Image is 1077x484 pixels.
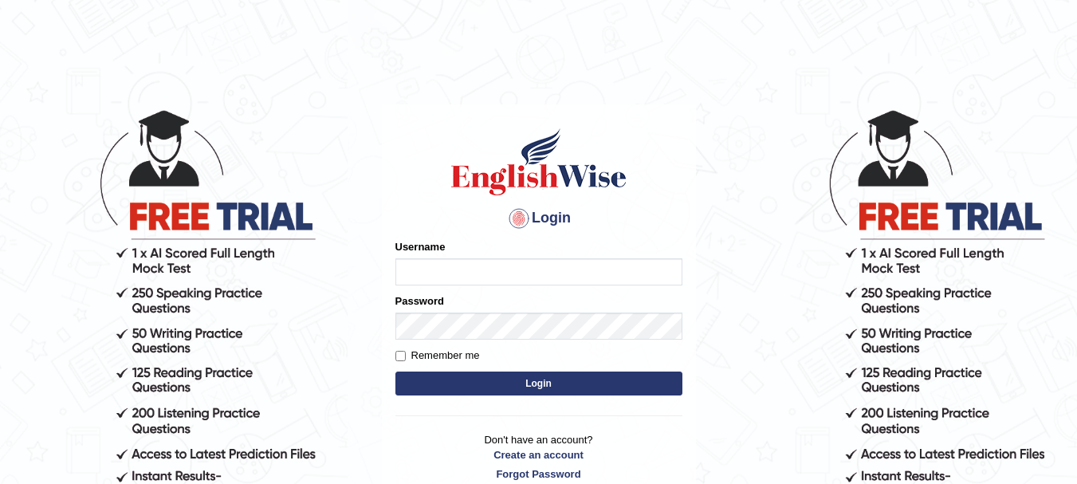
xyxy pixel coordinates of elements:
label: Username [395,239,446,254]
a: Forgot Password [395,466,682,482]
h4: Login [395,206,682,231]
label: Remember me [395,348,480,364]
p: Don't have an account? [395,432,682,482]
label: Password [395,293,444,309]
img: Logo of English Wise sign in for intelligent practice with AI [448,126,630,198]
a: Create an account [395,447,682,462]
button: Login [395,372,682,395]
input: Remember me [395,351,406,361]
